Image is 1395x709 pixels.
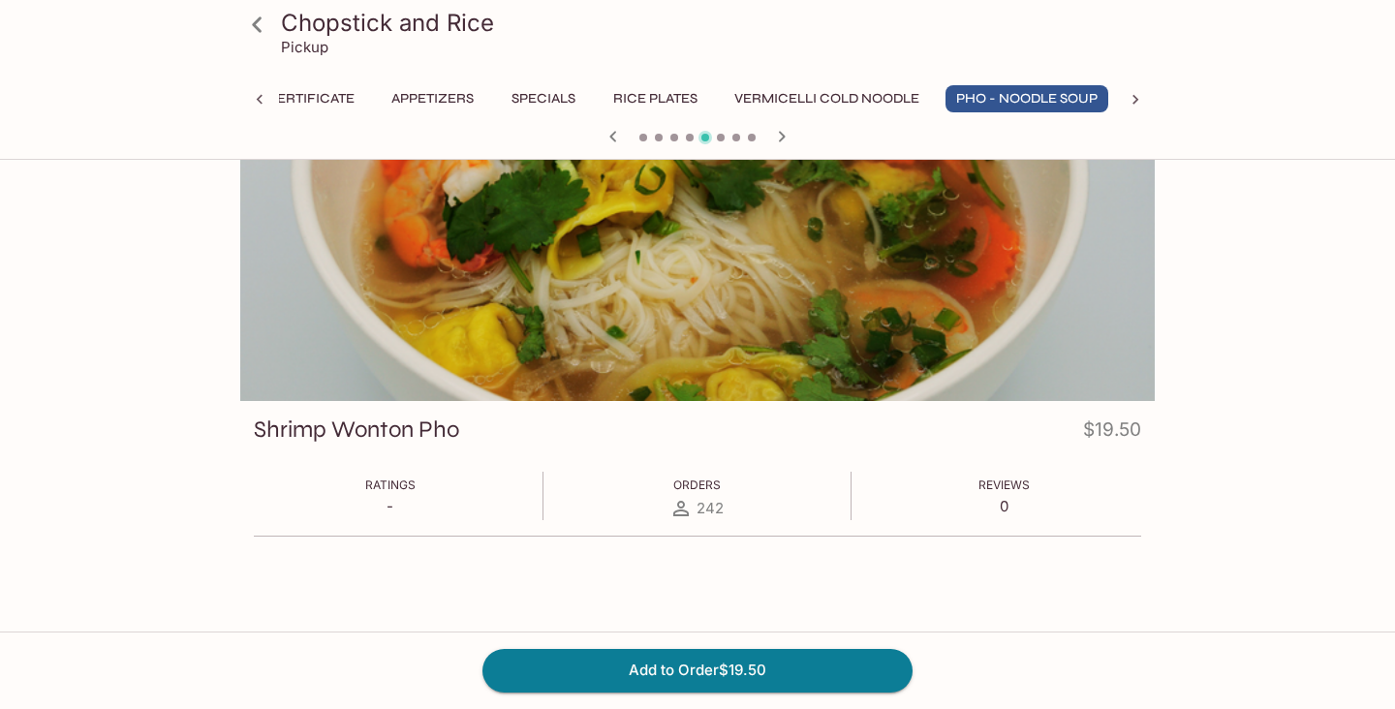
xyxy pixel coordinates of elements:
button: Rice Plates [603,85,708,112]
button: Specials [500,85,587,112]
p: - [365,497,416,515]
p: 0 [978,497,1030,515]
button: Vermicelli Cold Noodle [724,85,930,112]
button: Pho - Noodle Soup [945,85,1108,112]
h3: Shrimp Wonton Pho [254,415,459,445]
h3: Chopstick and Rice [281,8,1147,38]
span: Orders [673,478,721,492]
h4: $19.50 [1083,415,1141,452]
button: Appetizers [381,85,484,112]
button: Gift Certificate [222,85,365,112]
p: Pickup [281,38,328,56]
div: Shrimp Wonton Pho [240,144,1155,401]
span: 242 [697,499,724,517]
button: Add to Order$19.50 [482,649,913,692]
span: Reviews [978,478,1030,492]
span: Ratings [365,478,416,492]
